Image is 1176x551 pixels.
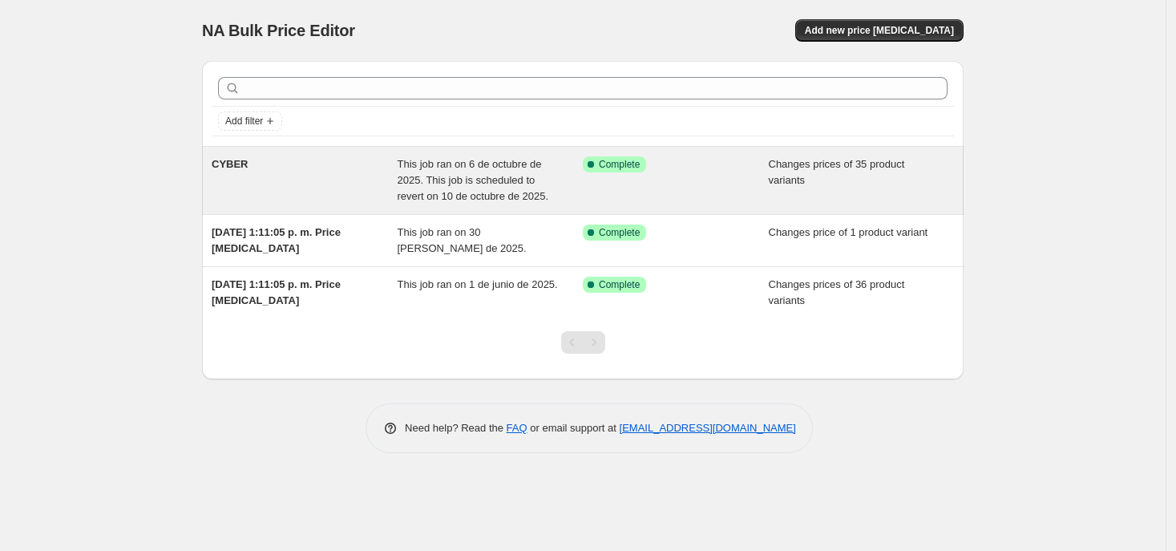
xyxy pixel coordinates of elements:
button: Add filter [218,111,282,131]
span: Complete [599,158,640,171]
span: This job ran on 30 [PERSON_NAME] de 2025. [398,226,527,254]
span: Changes price of 1 product variant [769,226,928,238]
span: CYBER [212,158,249,170]
span: This job ran on 6 de octubre de 2025. This job is scheduled to revert on 10 de octubre de 2025. [398,158,549,202]
span: Complete [599,278,640,291]
button: Add new price [MEDICAL_DATA] [795,19,964,42]
span: NA Bulk Price Editor [202,22,355,39]
span: Complete [599,226,640,239]
span: Need help? Read the [405,422,507,434]
span: Add filter [225,115,263,128]
span: Changes prices of 35 product variants [769,158,905,186]
a: FAQ [507,422,527,434]
span: Changes prices of 36 product variants [769,278,905,306]
span: [DATE] 1:11:05 p. m. Price [MEDICAL_DATA] [212,226,341,254]
span: or email support at [527,422,620,434]
span: This job ran on 1 de junio de 2025. [398,278,558,290]
a: [EMAIL_ADDRESS][DOMAIN_NAME] [620,422,796,434]
span: Add new price [MEDICAL_DATA] [805,24,954,37]
nav: Pagination [561,331,605,354]
span: [DATE] 1:11:05 p. m. Price [MEDICAL_DATA] [212,278,341,306]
